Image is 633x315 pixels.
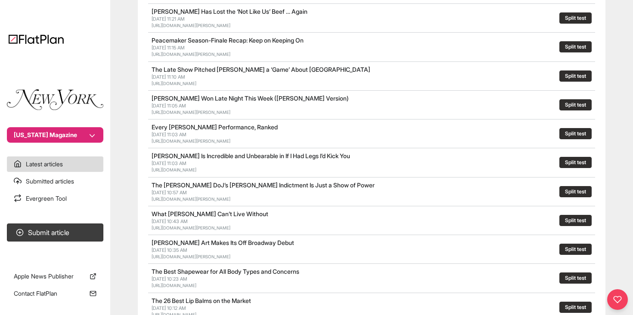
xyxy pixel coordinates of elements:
span: [DATE] 11:03 AM [152,132,186,138]
a: Evergreen Tool [7,191,103,206]
button: Split test [559,244,592,255]
button: Split test [559,70,592,82]
a: [URL][DOMAIN_NAME] [152,81,196,86]
a: [URL][DOMAIN_NAME][PERSON_NAME] [152,110,230,115]
button: Split test [559,272,592,284]
a: The [PERSON_NAME] DoJ’s [PERSON_NAME] Indictment Is Just a Show of Power [152,181,375,189]
button: Split test [559,215,592,226]
span: [DATE] 10:23 AM [152,276,187,282]
a: The Best Shapewear for All Body Types and Concerns [152,268,299,275]
button: Split test [559,41,592,52]
a: [URL][DOMAIN_NAME] [152,283,196,288]
a: [URL][DOMAIN_NAME][PERSON_NAME] [152,225,230,230]
button: Submit article [7,223,103,242]
button: [US_STATE] Magazine [7,127,103,143]
img: Publication Logo [7,89,103,110]
span: [DATE] 11:03 AM [152,160,186,166]
a: Contact FlatPlan [7,286,103,301]
button: Split test [559,99,592,110]
a: Apple News Publisher [7,269,103,284]
span: [DATE] 11:05 AM [152,103,186,109]
span: [DATE] 10:35 AM [152,247,187,253]
a: [PERSON_NAME] Is Incredible and Unbearable in If I Had Legs I’d Kick You [152,152,350,159]
a: The Late Show Pitched [PERSON_NAME] a ‘Game’ About [GEOGRAPHIC_DATA] [152,66,370,73]
a: [URL][DOMAIN_NAME][PERSON_NAME] [152,196,230,202]
span: [DATE] 11:21 AM [152,16,185,22]
span: [DATE] 11:15 AM [152,45,185,51]
a: [URL][DOMAIN_NAME][PERSON_NAME] [152,23,230,28]
a: Latest articles [7,156,103,172]
button: Split test [559,302,592,313]
button: Split test [559,157,592,168]
button: Split test [559,12,592,24]
a: Peacemaker Season-Finale Recap: Keep on Keeping On [152,37,304,44]
a: The 26 Best Lip Balms on the Market [152,297,251,304]
a: [URL][DOMAIN_NAME][PERSON_NAME] [152,254,230,259]
a: [URL][DOMAIN_NAME] [152,167,196,172]
a: [URL][DOMAIN_NAME][PERSON_NAME] [152,52,230,57]
a: [PERSON_NAME] Has Lost the ‘Not Like Us’ Beef … Again [152,8,307,15]
a: What [PERSON_NAME] Can’t Live Without [152,210,268,217]
span: [DATE] 10:12 AM [152,305,186,311]
span: [DATE] 10:57 AM [152,190,187,196]
span: [DATE] 11:10 AM [152,74,185,80]
img: Logo [9,34,64,44]
a: [PERSON_NAME] Won Late Night This Week ([PERSON_NAME] Version) [152,95,349,102]
button: Split test [559,186,592,197]
a: [URL][DOMAIN_NAME][PERSON_NAME] [152,138,230,144]
a: Every [PERSON_NAME] Performance, Ranked [152,123,278,131]
button: Split test [559,128,592,139]
span: [DATE] 10:43 AM [152,218,188,224]
a: Submitted articles [7,174,103,189]
a: [PERSON_NAME] Art Makes Its Off Broadway Debut [152,239,294,246]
